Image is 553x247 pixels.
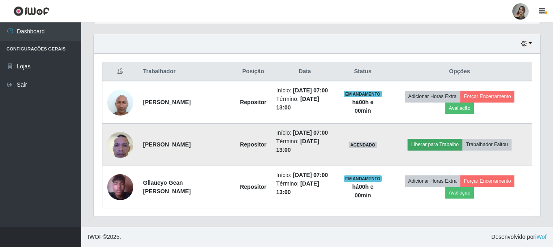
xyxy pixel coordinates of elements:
[352,184,373,199] strong: há 00 h e 00 min
[349,142,377,148] span: AGENDADO
[293,87,328,94] time: [DATE] 07:00
[143,141,191,148] strong: [PERSON_NAME]
[276,137,334,154] li: Término:
[138,62,235,81] th: Trabalhador
[460,175,515,187] button: Forçar Encerramento
[235,62,271,81] th: Posição
[405,175,460,187] button: Adicionar Horas Extra
[107,164,133,210] img: 1750804753278.jpeg
[143,179,191,195] strong: Gllaucyo Gean [PERSON_NAME]
[352,99,373,114] strong: há 00 h e 00 min
[460,91,515,102] button: Forçar Encerramento
[276,171,334,179] li: Início:
[344,175,382,182] span: EM ANDAMENTO
[88,233,121,241] span: © 2025 .
[462,139,512,150] button: Trabalhador Faltou
[13,6,50,16] img: CoreUI Logo
[143,99,191,105] strong: [PERSON_NAME]
[88,234,103,240] span: IWOF
[535,234,546,240] a: iWof
[387,62,532,81] th: Opções
[276,95,334,112] li: Término:
[107,85,133,120] img: 1737056523425.jpeg
[405,91,460,102] button: Adicionar Horas Extra
[445,103,474,114] button: Avaliação
[107,127,133,162] img: 1749852660115.jpeg
[276,129,334,137] li: Início:
[276,86,334,95] li: Início:
[491,233,546,241] span: Desenvolvido por
[344,91,382,97] span: EM ANDAMENTO
[276,179,334,197] li: Término:
[445,187,474,199] button: Avaliação
[240,99,266,105] strong: Repositor
[271,62,338,81] th: Data
[338,62,387,81] th: Status
[293,172,328,178] time: [DATE] 07:00
[408,139,462,150] button: Liberar para Trabalho
[240,184,266,190] strong: Repositor
[240,141,266,148] strong: Repositor
[293,129,328,136] time: [DATE] 07:00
